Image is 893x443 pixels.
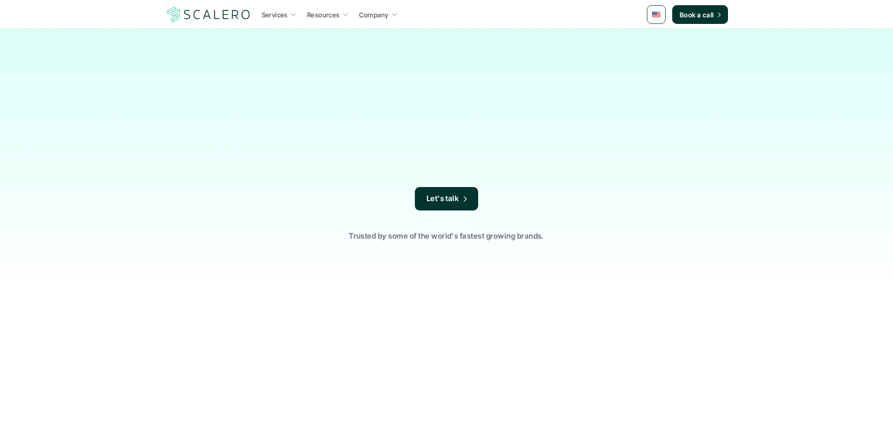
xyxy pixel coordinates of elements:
a: Let's talk [415,187,479,210]
p: Let's talk [427,193,459,205]
p: Services [262,10,288,20]
p: From strategy to execution, we bring deep expertise in top lifecycle marketing platforms—[DOMAIN_... [294,133,599,187]
h1: The premier lifecycle marketing studio✨ [283,61,611,128]
a: Book a call [672,5,728,24]
p: Book a call [680,10,714,20]
img: Scalero company logo [165,6,252,23]
p: Resources [307,10,340,20]
p: Company [359,10,389,20]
